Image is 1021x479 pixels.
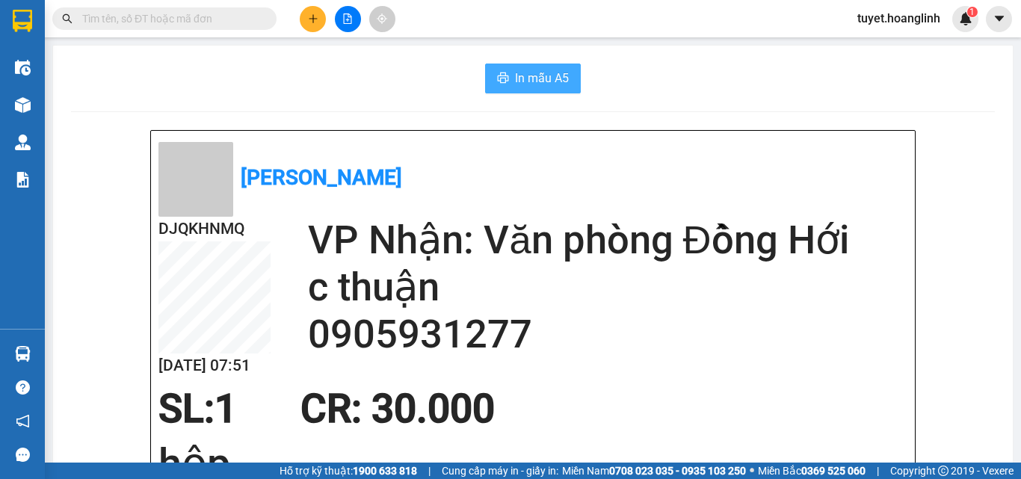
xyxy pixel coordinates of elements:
[938,466,948,476] span: copyright
[562,463,746,479] span: Miền Nam
[300,6,326,32] button: plus
[158,353,271,378] h2: [DATE] 07:51
[609,465,746,477] strong: 0708 023 035 - 0935 103 250
[15,60,31,75] img: warehouse-icon
[16,380,30,395] span: question-circle
[967,7,978,17] sup: 1
[82,10,259,27] input: Tìm tên, số ĐT hoặc mã đơn
[16,414,30,428] span: notification
[241,165,402,190] b: [PERSON_NAME]
[993,12,1006,25] span: caret-down
[428,463,431,479] span: |
[959,12,972,25] img: icon-new-feature
[969,7,975,17] span: 1
[300,386,495,432] span: CR : 30.000
[13,10,32,32] img: logo-vxr
[986,6,1012,32] button: caret-down
[15,172,31,188] img: solution-icon
[335,6,361,32] button: file-add
[342,13,353,24] span: file-add
[308,264,907,311] h2: c thuận
[308,13,318,24] span: plus
[801,465,866,477] strong: 0369 525 060
[377,13,387,24] span: aim
[308,311,907,358] h2: 0905931277
[215,386,237,432] span: 1
[15,135,31,150] img: warehouse-icon
[62,13,73,24] span: search
[15,97,31,113] img: warehouse-icon
[442,463,558,479] span: Cung cấp máy in - giấy in:
[16,448,30,462] span: message
[758,463,866,479] span: Miền Bắc
[369,6,395,32] button: aim
[497,72,509,86] span: printer
[750,468,754,474] span: ⚪️
[280,463,417,479] span: Hỗ trợ kỹ thuật:
[845,9,952,28] span: tuyet.hoanglinh
[877,463,879,479] span: |
[353,465,417,477] strong: 1900 633 818
[15,346,31,362] img: warehouse-icon
[308,217,907,264] h2: VP Nhận: Văn phòng Đồng Hới
[515,69,569,87] span: In mẫu A5
[158,217,271,241] h2: DJQKHNMQ
[158,386,215,432] span: SL:
[485,64,581,93] button: printerIn mẫu A5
